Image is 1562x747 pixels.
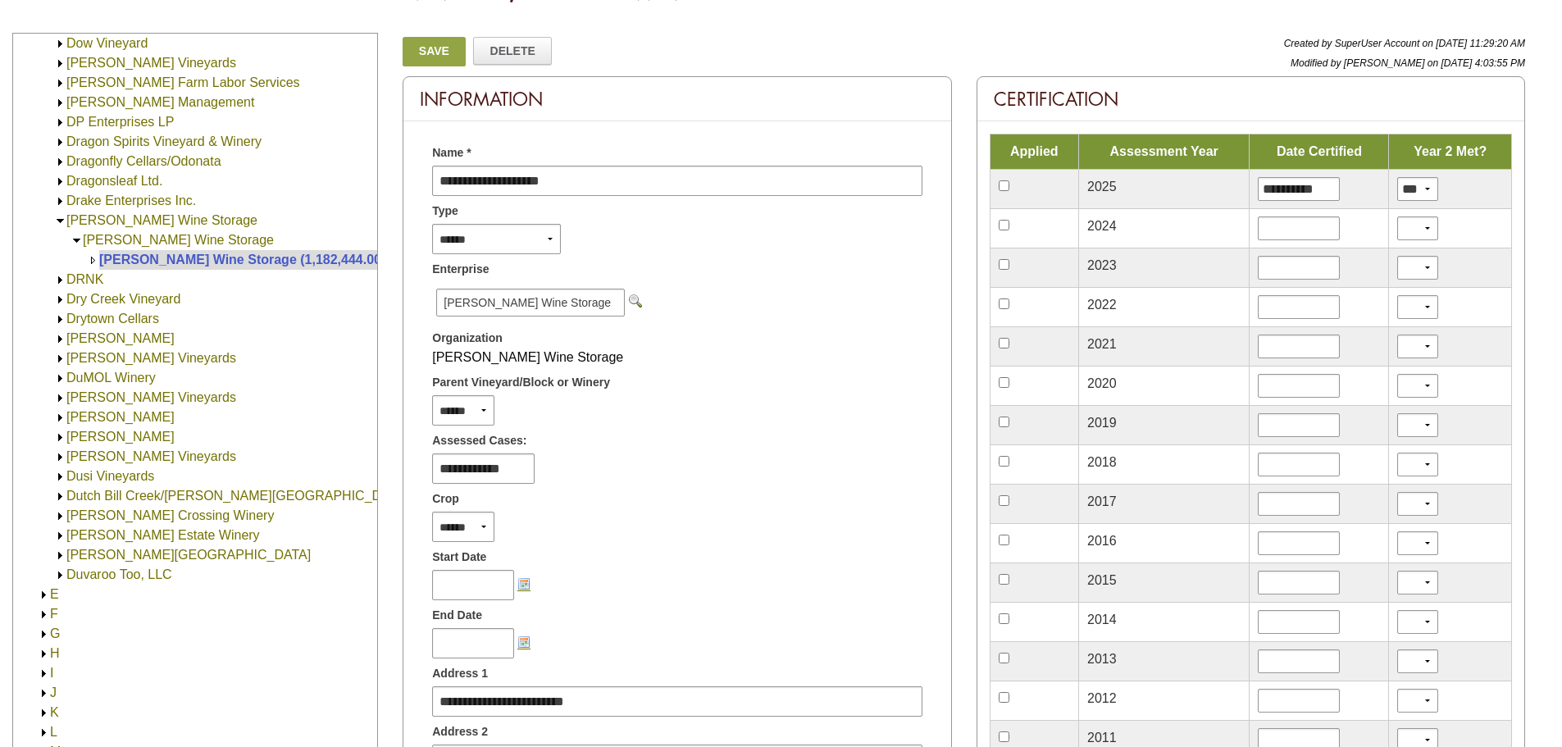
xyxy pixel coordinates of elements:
[403,77,950,121] div: Information
[54,136,66,148] img: Expand Dragon Spirits Vineyard & Winery
[66,292,180,306] a: Dry Creek Vineyard
[432,330,503,347] span: Organization
[1087,652,1117,666] span: 2013
[54,116,66,129] img: Expand DP Enterprises LP
[432,723,488,740] span: Address 2
[66,194,196,207] a: Drake Enterprises Inc.
[50,607,58,621] a: F
[517,635,531,649] img: Choose a date
[66,36,148,50] a: Dow Vineyard
[66,489,408,503] a: Dutch Bill Creek/[PERSON_NAME][GEOGRAPHIC_DATA]
[66,449,236,463] a: [PERSON_NAME] Vineyards
[54,392,66,404] img: Expand Dunagan Vineyards
[54,195,66,207] img: Expand Drake Enterprises Inc.
[50,705,59,719] a: K
[54,97,66,109] img: Expand Downey Management
[66,469,154,483] a: Dusi Vineyards
[83,233,274,247] a: [PERSON_NAME] Wine Storage
[66,95,254,109] a: [PERSON_NAME] Management
[50,626,60,640] a: G
[403,37,465,66] a: Save
[1087,180,1117,194] span: 2025
[66,410,175,424] a: [PERSON_NAME]
[66,351,236,365] a: [PERSON_NAME] Vineyards
[54,215,66,227] img: Collapse Draxton Wine Storage
[99,253,385,266] a: [PERSON_NAME] Wine Storage (1,182,444.00)
[54,274,66,286] img: Expand DRNK
[1087,534,1117,548] span: 2016
[432,432,526,449] span: Assessed Cases:
[473,37,552,65] a: Delete
[54,372,66,385] img: Expand DuMOL Winery
[1087,376,1117,390] span: 2020
[977,77,1524,121] div: Certification
[66,56,236,70] a: [PERSON_NAME] Vineyards
[1087,455,1117,469] span: 2018
[432,549,486,566] span: Start Date
[432,350,623,364] span: [PERSON_NAME] Wine Storage
[66,154,221,168] a: Dragonfly Cellars/Odonata
[66,548,311,562] a: [PERSON_NAME][GEOGRAPHIC_DATA]
[66,272,103,286] a: DRNK
[66,567,172,581] a: Duvaroo Too, LLC
[436,289,625,317] span: [PERSON_NAME] Wine Storage
[54,294,66,306] img: Expand Dry Creek Vineyard
[990,134,1078,170] td: Applied
[50,646,60,660] a: H
[54,471,66,483] img: Expand Dusi Vineyards
[1087,613,1117,626] span: 2014
[1087,416,1117,430] span: 2019
[66,174,162,188] a: Dragonsleaf Ltd.
[1087,258,1117,272] span: 2023
[54,333,66,345] img: Expand Dudley Vineyard
[54,569,66,581] img: Expand Duvaroo Too, LLC
[54,431,66,444] img: Expand Duncan Rassi Vineyard
[517,577,531,590] img: Choose a date
[71,235,83,247] img: Collapse Draxton Wine Storage
[1087,337,1117,351] span: 2021
[1087,691,1117,705] span: 2012
[432,203,458,220] span: Type
[54,175,66,188] img: Expand Dragonsleaf Ltd.
[432,374,610,391] span: Parent Vineyard/Block or Winery
[54,313,66,326] img: Expand Drytown Cellars
[1087,219,1117,233] span: 2024
[38,648,50,660] img: Expand H
[54,530,66,542] img: Expand Dutton Estate Winery
[50,587,59,601] a: E
[1389,134,1512,170] td: Year 2 Met?
[432,490,459,508] span: Crop
[432,144,471,162] span: Name *
[66,390,236,404] a: [PERSON_NAME] Vineyards
[38,667,50,680] img: Expand I
[1087,731,1117,745] span: 2011
[50,725,57,739] a: L
[54,38,66,50] img: Expand Dow Vineyard
[66,371,156,385] a: DuMOL Winery
[38,589,50,601] img: Expand E
[54,412,66,424] img: Expand Dunbar Vineyard
[38,608,50,621] img: Expand F
[66,75,300,89] a: [PERSON_NAME] Farm Labor Services
[38,628,50,640] img: Expand G
[66,213,257,227] a: [PERSON_NAME] Wine Storage
[1087,573,1117,587] span: 2015
[38,727,50,739] img: Expand L
[54,156,66,168] img: Expand Dragonfly Cellars/Odonata
[1250,134,1389,170] td: Date Certified
[1087,494,1117,508] span: 2017
[50,686,57,699] a: J
[66,115,174,129] a: DP Enterprises LP
[54,353,66,365] img: Expand Dueck Vineyards
[54,549,66,562] img: Expand Dutton Ranch
[1078,134,1249,170] td: Assessment Year
[1087,298,1117,312] span: 2022
[432,607,482,624] span: End Date
[54,77,66,89] img: Expand Downey Farm Labor Services
[432,665,488,682] span: Address 1
[54,490,66,503] img: Expand Dutch Bill Creek/Heintz Ranch
[54,510,66,522] img: Expand Dutcher Crossing Winery
[50,666,53,680] a: I
[38,707,50,719] img: Expand K
[1284,38,1525,69] span: Created by SuperUser Account on [DATE] 11:29:20 AM Modified by [PERSON_NAME] on [DATE] 4:03:55 PM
